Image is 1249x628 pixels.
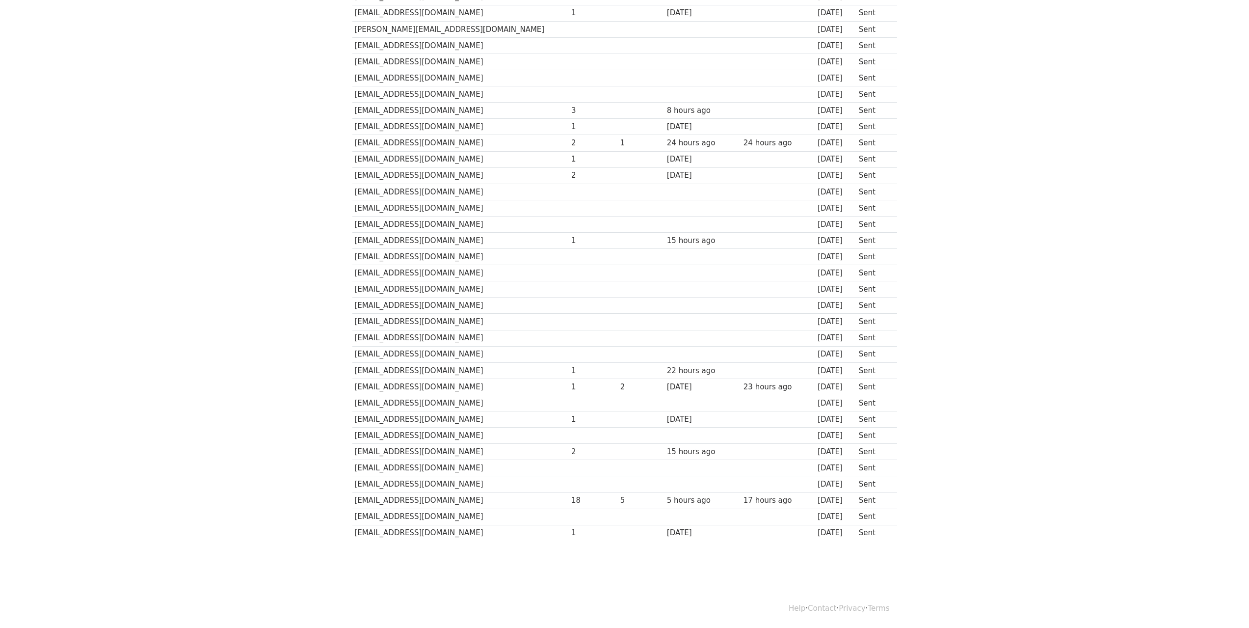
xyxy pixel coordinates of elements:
td: Sent [856,265,892,281]
div: [DATE] [818,495,854,506]
div: 1 [571,382,615,393]
div: [DATE] [818,316,854,328]
div: [DATE] [667,527,739,539]
td: Sent [856,86,892,103]
div: [DATE] [818,349,854,360]
div: [DATE] [818,479,854,490]
div: Chatt-widget [1200,581,1249,628]
div: 1 [571,235,615,246]
div: [DATE] [667,414,739,425]
td: Sent [856,135,892,151]
td: Sent [856,492,892,509]
td: Sent [856,362,892,379]
div: [DATE] [818,430,854,441]
td: [EMAIL_ADDRESS][DOMAIN_NAME] [352,492,569,509]
td: Sent [856,200,892,216]
div: [DATE] [818,414,854,425]
td: Sent [856,54,892,70]
td: Sent [856,428,892,444]
div: [DATE] [667,170,739,181]
td: [EMAIL_ADDRESS][DOMAIN_NAME] [352,265,569,281]
div: [DATE] [818,446,854,458]
td: Sent [856,395,892,411]
div: 24 hours ago [667,137,739,149]
td: [EMAIL_ADDRESS][DOMAIN_NAME] [352,5,569,21]
div: 3 [571,105,615,116]
div: [DATE] [818,56,854,68]
div: [DATE] [818,203,854,214]
div: [DATE] [667,121,739,133]
div: 1 [620,137,662,149]
td: [EMAIL_ADDRESS][DOMAIN_NAME] [352,509,569,525]
td: [EMAIL_ADDRESS][DOMAIN_NAME] [352,330,569,346]
td: [EMAIL_ADDRESS][DOMAIN_NAME] [352,216,569,232]
div: 5 hours ago [667,495,739,506]
td: [EMAIL_ADDRESS][DOMAIN_NAME] [352,135,569,151]
td: Sent [856,21,892,37]
td: Sent [856,249,892,265]
div: 17 hours ago [744,495,813,506]
div: 8 hours ago [667,105,739,116]
td: [EMAIL_ADDRESS][DOMAIN_NAME] [352,298,569,314]
td: Sent [856,119,892,135]
td: [PERSON_NAME][EMAIL_ADDRESS][DOMAIN_NAME] [352,21,569,37]
div: [DATE] [818,398,854,409]
div: [DATE] [818,170,854,181]
td: Sent [856,411,892,428]
td: [EMAIL_ADDRESS][DOMAIN_NAME] [352,54,569,70]
div: 1 [571,365,615,377]
td: Sent [856,281,892,298]
td: Sent [856,525,892,541]
div: [DATE] [818,332,854,344]
div: [DATE] [667,7,739,19]
td: [EMAIL_ADDRESS][DOMAIN_NAME] [352,184,569,200]
td: [EMAIL_ADDRESS][DOMAIN_NAME] [352,151,569,167]
div: [DATE] [667,382,739,393]
div: [DATE] [818,365,854,377]
td: Sent [856,460,892,476]
a: Terms [868,604,889,613]
td: Sent [856,37,892,54]
div: 5 [620,495,662,506]
td: [EMAIL_ADDRESS][DOMAIN_NAME] [352,395,569,411]
div: 2 [620,382,662,393]
a: Privacy [839,604,865,613]
td: [EMAIL_ADDRESS][DOMAIN_NAME] [352,119,569,135]
div: 18 [571,495,615,506]
td: Sent [856,444,892,460]
td: Sent [856,379,892,395]
div: [DATE] [818,235,854,246]
div: 24 hours ago [744,137,813,149]
div: [DATE] [818,219,854,230]
td: Sent [856,5,892,21]
div: [DATE] [818,137,854,149]
div: [DATE] [818,284,854,295]
div: 2 [571,137,615,149]
div: [DATE] [818,89,854,100]
div: [DATE] [818,154,854,165]
td: Sent [856,509,892,525]
div: 1 [571,527,615,539]
div: 1 [571,414,615,425]
td: Sent [856,216,892,232]
td: Sent [856,233,892,249]
td: [EMAIL_ADDRESS][DOMAIN_NAME] [352,525,569,541]
div: [DATE] [818,7,854,19]
div: 15 hours ago [667,446,739,458]
td: Sent [856,330,892,346]
div: [DATE] [818,251,854,263]
td: Sent [856,103,892,119]
td: Sent [856,70,892,86]
div: [DATE] [818,463,854,474]
td: [EMAIL_ADDRESS][DOMAIN_NAME] [352,37,569,54]
td: Sent [856,167,892,184]
div: 2 [571,170,615,181]
td: Sent [856,346,892,362]
td: Sent [856,476,892,492]
td: [EMAIL_ADDRESS][DOMAIN_NAME] [352,70,569,86]
div: 22 hours ago [667,365,739,377]
div: [DATE] [818,511,854,522]
td: [EMAIL_ADDRESS][DOMAIN_NAME] [352,167,569,184]
div: [DATE] [667,154,739,165]
div: [DATE] [818,527,854,539]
